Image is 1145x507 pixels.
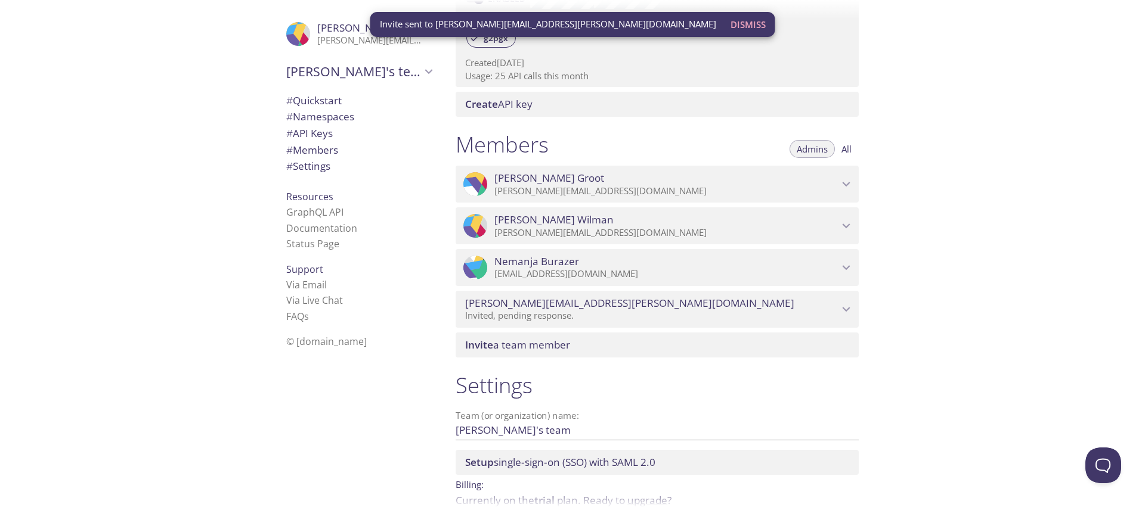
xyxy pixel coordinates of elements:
[277,158,441,175] div: Team Settings
[277,14,441,54] div: George Wilman
[304,310,309,323] span: s
[286,159,330,173] span: Settings
[456,332,859,357] div: Invite a team member
[277,108,441,125] div: Namespaces
[286,237,339,250] a: Status Page
[494,185,838,197] p: [PERSON_NAME][EMAIL_ADDRESS][DOMAIN_NAME]
[726,13,770,36] button: Dismiss
[456,450,859,475] div: Setup SSO
[317,21,437,35] span: [PERSON_NAME] Wilman
[286,294,343,307] a: Via Live Chat
[277,92,441,109] div: Quickstart
[286,263,323,276] span: Support
[465,310,838,322] p: Invited, pending response.
[731,17,766,32] span: Dismiss
[465,297,794,310] span: [PERSON_NAME][EMAIL_ADDRESS][PERSON_NAME][DOMAIN_NAME]
[465,455,655,469] span: single-sign-on (SSO) with SAML 2.0
[456,92,859,117] div: Create API Key
[465,70,849,82] p: Usage: 25 API calls this month
[317,35,421,46] p: [PERSON_NAME][EMAIL_ADDRESS][DOMAIN_NAME]
[456,475,859,492] p: Billing:
[494,255,579,268] span: Nemanja Burazer
[286,94,342,107] span: Quickstart
[286,126,293,140] span: #
[456,291,859,328] div: dheeraj.uppalapati@grip.events
[286,110,354,123] span: Namespaces
[456,166,859,203] div: Tim Groot
[286,110,293,123] span: #
[380,18,716,30] span: Invite sent to [PERSON_NAME][EMAIL_ADDRESS][PERSON_NAME][DOMAIN_NAME]
[456,372,859,399] h1: Settings
[286,94,293,107] span: #
[286,335,367,348] span: © [DOMAIN_NAME]
[1085,447,1121,483] iframe: Help Scout Beacon - Open
[286,159,293,173] span: #
[286,310,309,323] a: FAQ
[286,143,293,157] span: #
[286,278,327,291] a: Via Email
[465,97,533,111] span: API key
[494,213,614,226] span: [PERSON_NAME] Wilman
[456,411,580,420] label: Team (or organization) name:
[277,125,441,142] div: API Keys
[465,338,570,352] span: a team member
[494,268,838,280] p: [EMAIL_ADDRESS][DOMAIN_NAME]
[456,249,859,286] div: Nemanja Burazer
[286,190,333,203] span: Resources
[465,338,493,352] span: Invite
[286,126,333,140] span: API Keys
[286,143,338,157] span: Members
[286,206,343,219] a: GraphQL API
[277,56,441,87] div: Tim's team
[456,131,549,158] h1: Members
[286,63,421,80] span: [PERSON_NAME]'s team
[456,207,859,244] div: George Wilman
[286,222,357,235] a: Documentation
[494,172,604,185] span: [PERSON_NAME] Groot
[465,57,849,69] p: Created [DATE]
[834,140,859,158] button: All
[465,455,494,469] span: Setup
[277,142,441,158] div: Members
[790,140,835,158] button: Admins
[465,97,498,111] span: Create
[494,227,838,239] p: [PERSON_NAME][EMAIL_ADDRESS][DOMAIN_NAME]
